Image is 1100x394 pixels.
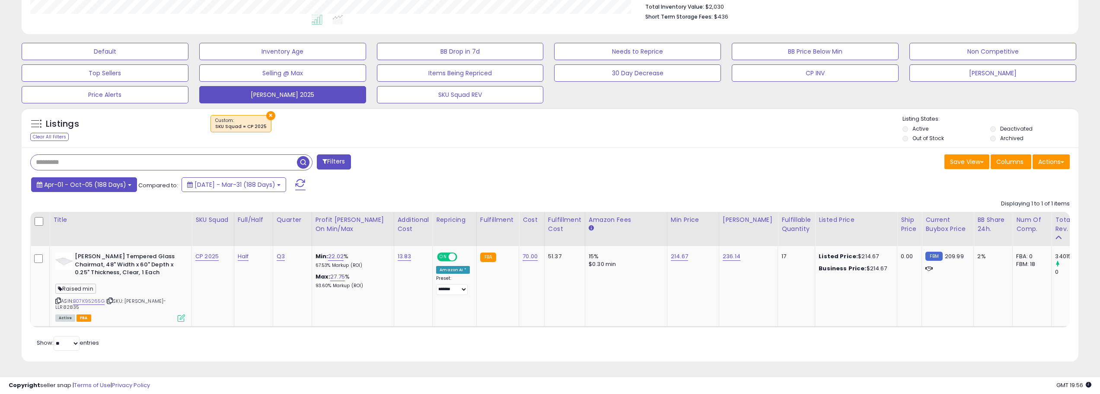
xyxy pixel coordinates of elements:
div: 15% [589,253,660,260]
th: CSV column name: cust_attr_8_SKU Squad [192,212,234,246]
div: Quarter [277,215,308,224]
button: Items Being Repriced [377,64,544,82]
div: % [316,253,387,269]
label: Active [912,125,928,132]
button: Selling @ Max [199,64,366,82]
span: Apr-01 - Oct-05 (188 Days) [44,180,126,189]
b: Total Inventory Value: [645,3,704,10]
th: CSV column name: cust_attr_10_Quarter [273,212,312,246]
button: × [266,111,275,120]
a: 236.14 [723,252,740,261]
button: Default [22,43,188,60]
div: Repricing [436,215,473,224]
button: Actions [1033,154,1070,169]
button: Needs to Reprice [554,43,721,60]
div: Min Price [671,215,715,224]
div: Displaying 1 to 1 of 1 items [1001,200,1070,208]
div: seller snap | | [9,381,150,390]
button: Apr-01 - Oct-05 (188 Days) [31,177,137,192]
div: Ship Price [901,215,918,234]
strong: Copyright [9,381,40,389]
div: Num of Comp. [1016,215,1048,234]
div: Preset: [436,275,470,295]
a: CP 2025 [195,252,219,261]
span: 209.99 [945,252,964,260]
div: Title [53,215,188,224]
div: 0 [1055,268,1090,276]
div: Clear All Filters [30,133,69,141]
span: $436 [714,13,728,21]
button: Top Sellers [22,64,188,82]
button: [PERSON_NAME] 2025 [199,86,366,103]
a: 22.02 [328,252,344,261]
div: FBM: 18 [1016,260,1045,268]
div: 2% [977,253,1006,260]
button: Columns [991,154,1031,169]
div: Amazon Fees [589,215,663,224]
span: FBA [77,314,91,322]
div: Total Rev. [1055,215,1087,234]
div: Cost [523,215,541,224]
p: Listing States: [902,115,1078,123]
button: CP INV [732,64,899,82]
button: Price Alerts [22,86,188,103]
p: 93.60% Markup (ROI) [316,283,387,289]
a: Terms of Use [74,381,111,389]
span: 2025-10-6 19:56 GMT [1056,381,1091,389]
a: Half [238,252,249,261]
button: Filters [317,154,351,170]
div: % [316,273,387,289]
span: [DATE] - Mar-31 (188 Days) [194,180,275,189]
small: FBA [480,253,496,262]
div: Fulfillment Cost [548,215,581,234]
b: Short Term Storage Fees: [645,13,713,20]
span: Raised min [55,284,96,294]
a: Q3 [277,252,285,261]
button: Save View [944,154,989,169]
b: Max: [316,272,331,281]
button: SKU Squad REV [377,86,544,103]
b: [PERSON_NAME] Tempered Glass Chairmat, 48" Width x 60" Depth x 0.25" Thickness, Clear, 1 Each [75,253,180,279]
a: 27.75 [330,272,345,281]
div: BB Share 24h. [977,215,1009,234]
b: Listed Price: [819,252,858,260]
button: [DATE] - Mar-31 (188 Days) [182,177,286,192]
span: Show: entries [37,339,99,347]
span: OFF [456,253,470,261]
div: 51.37 [548,253,578,260]
label: Out of Stock [912,135,944,142]
span: ON [438,253,449,261]
div: Fulfillable Quantity [781,215,811,234]
a: B07K95265G [73,298,105,305]
li: $2,030 [645,1,1063,11]
span: Columns [996,157,1023,166]
div: SKU Squad = CP 2025 [215,124,267,130]
span: Custom: [215,117,267,130]
small: Amazon Fees. [589,224,594,232]
div: Fulfillment [480,215,515,224]
label: Archived [1000,135,1023,142]
th: The percentage added to the cost of goods (COGS) that forms the calculator for Min & Max prices. [312,212,394,246]
div: SKU Squad [195,215,230,224]
div: Amazon AI * [436,266,470,274]
small: FBM [925,252,942,261]
div: Additional Cost [398,215,429,234]
div: Listed Price [819,215,893,224]
div: Full/Half [238,215,269,224]
label: Deactivated [1000,125,1033,132]
a: 70.00 [523,252,538,261]
div: 17 [781,253,808,260]
div: $214.67 [819,253,890,260]
b: Min: [316,252,328,260]
div: Current Buybox Price [925,215,970,234]
button: 30 Day Decrease [554,64,721,82]
a: Privacy Policy [112,381,150,389]
div: $0.30 min [589,260,660,268]
div: FBA: 0 [1016,253,1045,260]
span: All listings currently available for purchase on Amazon [55,314,75,322]
div: $214.67 [819,265,890,272]
h5: Listings [46,118,79,130]
div: 0.00 [901,253,915,260]
div: ASIN: [55,253,185,321]
div: [PERSON_NAME] [723,215,774,224]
